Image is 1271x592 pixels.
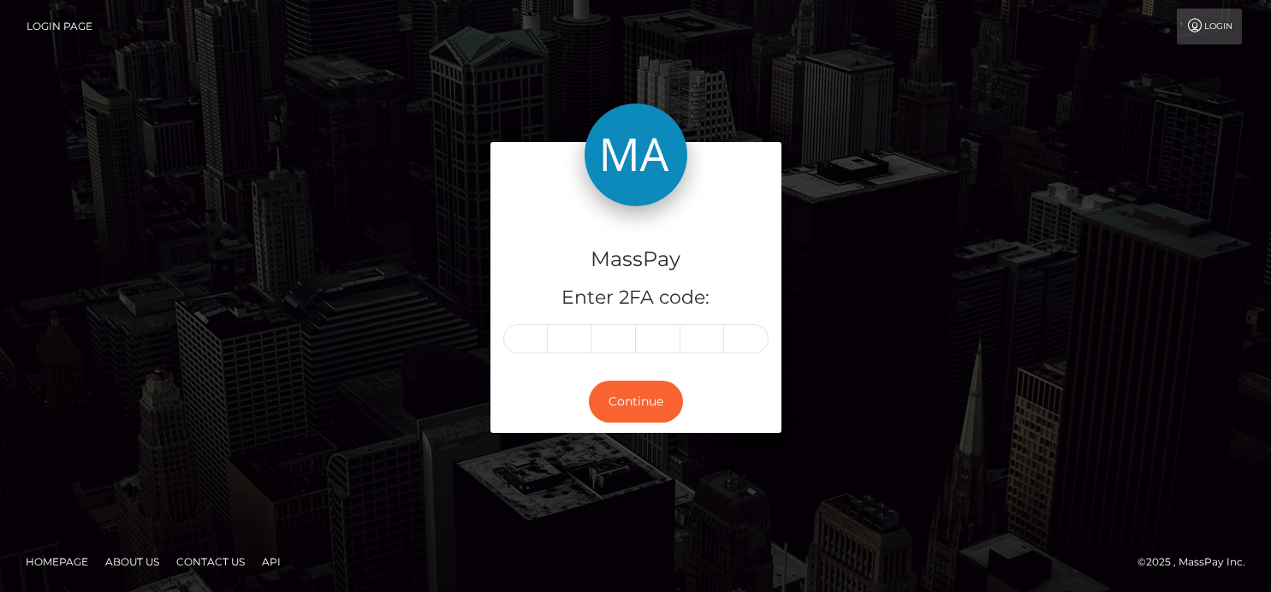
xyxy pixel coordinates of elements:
[585,104,687,206] img: MassPay
[1137,553,1258,571] div: © 2025 , MassPay Inc.
[169,548,252,575] a: Contact Us
[503,245,769,275] h4: MassPay
[255,548,288,575] a: API
[19,548,95,575] a: Homepage
[98,548,166,575] a: About Us
[503,285,769,311] h5: Enter 2FA code:
[27,9,92,44] a: Login Page
[589,381,683,423] button: Continue
[1177,9,1242,44] a: Login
